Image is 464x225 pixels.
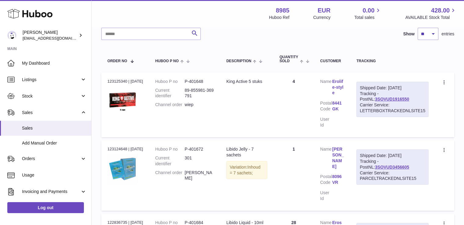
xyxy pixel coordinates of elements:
[441,31,454,37] span: entries
[356,82,429,117] div: Tracking - PostNL:
[23,30,77,41] div: [PERSON_NAME]
[22,93,80,99] span: Stock
[7,31,16,40] img: info@dehaanlifestyle.nl
[332,79,344,96] a: Erolife-style
[375,97,409,102] a: 3SOVUD1916550
[22,77,80,83] span: Listings
[23,36,90,41] span: [EMAIL_ADDRESS][DOMAIN_NAME]
[185,155,214,167] dd: 301
[155,87,185,99] dt: Current identifier
[431,6,450,15] span: 428.00
[22,60,87,66] span: My Dashboard
[318,6,330,15] strong: EUR
[332,100,344,112] a: 8441 GK
[107,59,127,63] span: Order No
[375,165,409,170] a: 3SOVUD3456605
[22,172,87,178] span: Usage
[22,140,87,146] span: Add Manual Order
[185,79,214,84] dd: P-401648
[273,73,314,137] td: 4
[360,85,425,91] div: Shipped Date: [DATE]
[22,156,80,162] span: Orders
[185,87,214,99] dd: 89-855981-369791
[320,146,332,171] dt: Name
[7,202,84,213] a: Log out
[226,79,267,84] div: King Active 5 stuks
[320,190,332,202] dt: User Id
[354,15,381,20] span: Total sales
[185,170,214,181] dd: [PERSON_NAME]
[356,149,429,185] div: Tracking - PostNL:
[405,15,457,20] span: AVAILABLE Stock Total
[360,102,425,114] div: Carrier Service: LETTERBOXTRACKEDNLSITE15
[155,155,185,167] dt: Current identifier
[279,55,298,63] span: Quantity Sold
[185,102,214,108] dd: wiep
[155,170,185,181] dt: Channel order
[155,59,179,63] span: Huboo P no
[356,59,429,63] div: Tracking
[22,110,80,116] span: Sales
[360,170,425,182] div: Carrier Service: PARCELTRACKEDNLSITE15
[363,6,375,15] span: 0.00
[230,165,261,175] span: Inhoud = 7 sachets;
[313,15,331,20] div: Currency
[226,146,267,158] div: Libido Jelly - 7 sachets
[185,146,214,152] dd: P-401672
[22,125,87,131] span: Sales
[276,6,290,15] strong: 8985
[226,59,251,63] span: Description
[269,15,290,20] div: Huboo Ref
[320,79,332,98] dt: Name
[107,79,143,84] div: 123125340 | [DATE]
[405,6,457,20] a: 428.00 AVAILABLE Stock Total
[107,86,138,114] img: king-active-king-active-5-capules.jpg
[320,174,332,187] dt: Postal Code
[320,59,344,63] div: Customer
[22,189,80,195] span: Invoicing and Payments
[403,31,415,37] label: Show
[354,6,381,20] a: 0.00 Total sales
[155,79,185,84] dt: Huboo P no
[155,102,185,108] dt: Channel order
[155,146,185,152] dt: Huboo P no
[332,174,344,185] a: 8096 VR
[360,153,425,159] div: Shipped Date: [DATE]
[273,140,314,211] td: 1
[320,100,332,113] dt: Postal Code
[332,146,344,170] a: [PERSON_NAME]
[107,146,143,152] div: 123124648 | [DATE]
[107,154,138,184] img: 301_1.jpg
[226,161,267,179] div: Variation:
[320,116,332,128] dt: User Id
